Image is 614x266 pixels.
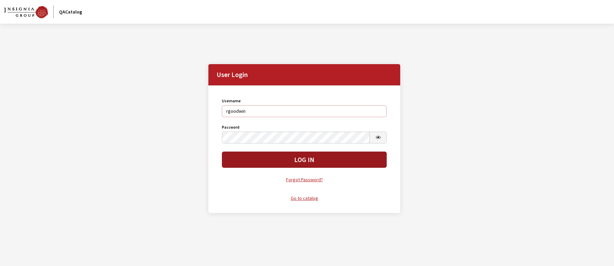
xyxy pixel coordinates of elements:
[222,98,241,104] label: Username
[208,64,401,85] h2: User Login
[369,132,387,143] button: Show Password
[222,194,387,202] a: Go to catalog
[222,152,387,168] button: Log In
[4,5,59,18] a: QACatalog logo
[4,6,48,18] img: Dashboard
[222,176,387,184] a: Forgot Password?
[59,9,82,15] a: QACatalog
[222,124,239,130] label: Password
